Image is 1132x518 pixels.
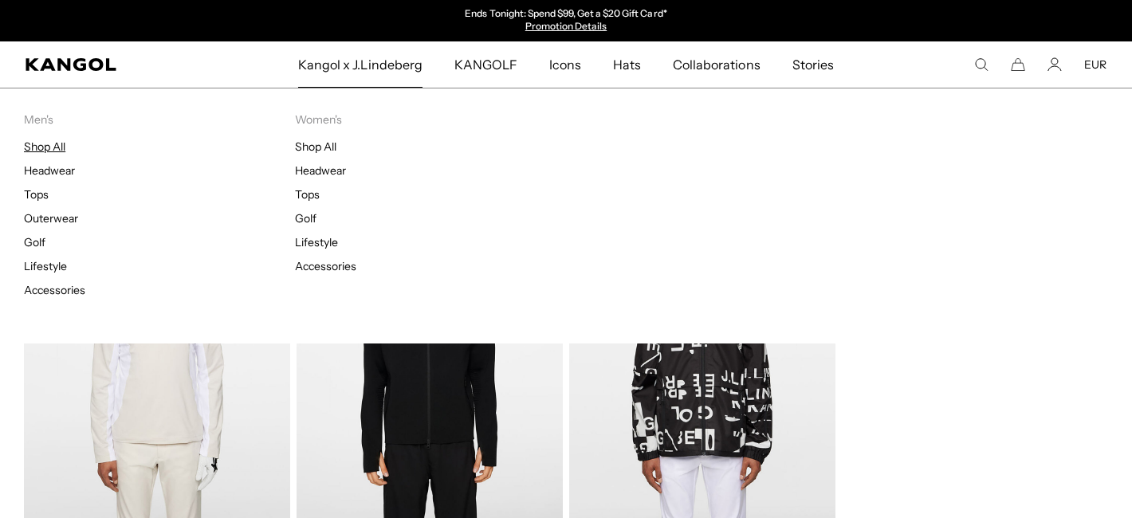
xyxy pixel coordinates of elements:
span: Icons [549,41,581,88]
a: Lifestyle [295,235,338,249]
a: Icons [533,41,597,88]
span: Collaborations [673,41,760,88]
p: Women's [295,112,566,127]
a: Accessories [24,283,85,297]
a: Kangol [26,58,197,71]
a: Account [1047,57,1062,72]
span: Hats [613,41,641,88]
a: Tops [295,187,320,202]
a: Shop All [295,139,336,154]
button: EUR [1084,57,1106,72]
a: Golf [295,211,316,226]
p: Ends Tonight: Spend $99, Get a $20 Gift Card* [465,8,666,21]
a: Headwear [24,163,75,178]
a: Hats [597,41,657,88]
div: Announcement [402,8,730,33]
span: KANGOLF [454,41,517,88]
span: Stories [792,41,834,88]
span: Kangol x J.Lindeberg [298,41,423,88]
p: Men's [24,112,295,127]
a: Shop All [24,139,65,154]
a: Kangol x J.Lindeberg [282,41,438,88]
a: Headwear [295,163,346,178]
button: Cart [1011,57,1025,72]
slideshow-component: Announcement bar [402,8,730,33]
summary: Search here [974,57,989,72]
a: Accessories [295,259,356,273]
a: Lifestyle [24,259,67,273]
a: Golf [24,235,45,249]
div: 1 of 2 [402,8,730,33]
a: Stories [776,41,850,88]
a: Collaborations [657,41,776,88]
a: Tops [24,187,49,202]
a: KANGOLF [438,41,533,88]
a: Promotion Details [525,20,607,32]
a: Outerwear [24,211,78,226]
